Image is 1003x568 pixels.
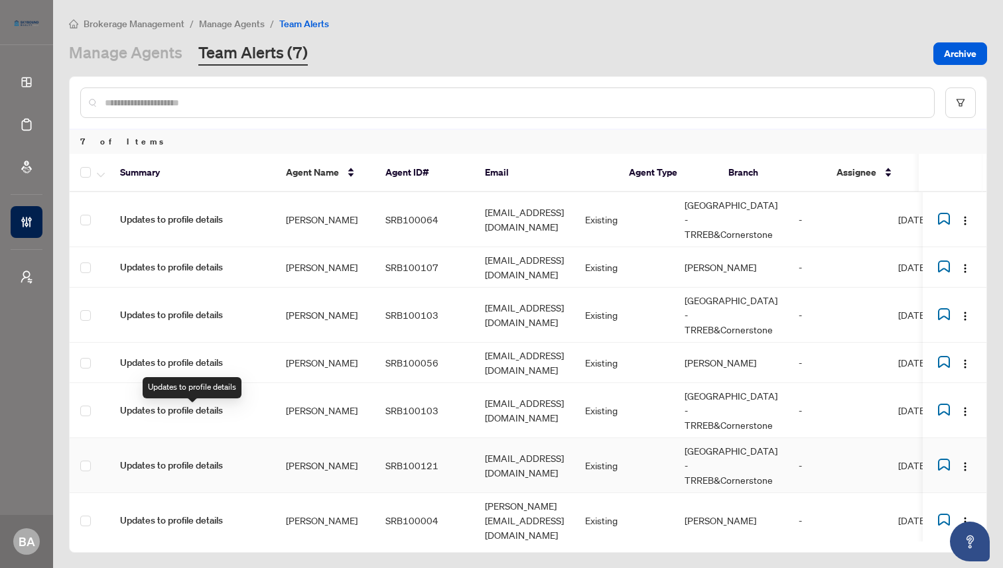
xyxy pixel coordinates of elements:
[960,516,970,527] img: Logo
[375,383,474,438] td: SRB100103
[618,154,718,192] th: Agent Type
[955,209,976,230] button: Logo
[375,438,474,493] td: SRB100121
[120,212,265,227] span: Updates to profile details
[788,383,888,438] td: -
[674,192,788,247] td: [GEOGRAPHIC_DATA] - TRREB&Cornerstone
[275,192,375,247] td: [PERSON_NAME]
[190,16,194,31] li: /
[788,192,888,247] td: -
[474,288,574,343] td: [EMAIL_ADDRESS][DOMAIN_NAME]
[718,154,826,192] th: Branch
[574,383,674,438] td: Existing
[275,154,375,192] th: Agent Name
[275,288,375,343] td: [PERSON_NAME]
[275,383,375,438] td: [PERSON_NAME]
[474,493,574,548] td: [PERSON_NAME][EMAIL_ADDRESS][DOMAIN_NAME]
[955,510,976,531] button: Logo
[955,304,976,325] button: Logo
[120,403,265,418] span: Updates to profile details
[375,288,474,343] td: SRB100103
[84,18,184,30] span: Brokerage Management
[788,343,888,383] td: -
[143,377,241,398] div: Updates to profile details
[275,438,375,493] td: [PERSON_NAME]
[933,42,987,65] button: Archive
[836,165,876,180] span: Assignee
[474,192,574,247] td: [EMAIL_ADDRESS][DOMAIN_NAME]
[956,98,965,107] span: filter
[960,406,970,417] img: Logo
[11,17,42,30] img: logo
[120,260,265,274] span: Updates to profile details
[279,18,329,30] span: Team Alerts
[574,247,674,288] td: Existing
[674,247,788,288] td: [PERSON_NAME]
[474,247,574,288] td: [EMAIL_ADDRESS][DOMAIN_NAME]
[574,192,674,247] td: Existing
[109,154,275,192] th: Summary
[270,16,274,31] li: /
[955,455,976,476] button: Logo
[20,270,33,284] span: user-switch
[788,438,888,493] td: -
[960,215,970,226] img: Logo
[375,343,474,383] td: SRB100056
[944,43,976,64] span: Archive
[69,19,78,28] span: home
[275,493,375,548] td: [PERSON_NAME]
[19,532,35,551] span: BA
[950,522,990,561] button: Open asap
[69,42,182,66] a: Manage Agents
[788,493,888,548] td: -
[960,461,970,472] img: Logo
[945,87,976,118] button: filter
[474,154,618,192] th: Email
[574,343,674,383] td: Existing
[826,154,925,192] th: Assignee
[375,154,474,192] th: Agent ID#
[674,288,788,343] td: [GEOGRAPHIC_DATA] - TRREB&Cornerstone
[960,263,970,274] img: Logo
[955,352,976,373] button: Logo
[120,513,265,528] span: Updates to profile details
[674,343,788,383] td: [PERSON_NAME]
[474,383,574,438] td: [EMAIL_ADDRESS][DOMAIN_NAME]
[275,343,375,383] td: [PERSON_NAME]
[574,493,674,548] td: Existing
[120,355,265,370] span: Updates to profile details
[275,247,375,288] td: [PERSON_NAME]
[375,192,474,247] td: SRB100064
[286,165,339,180] span: Agent Name
[960,359,970,369] img: Logo
[375,493,474,548] td: SRB100004
[574,438,674,493] td: Existing
[674,438,788,493] td: [GEOGRAPHIC_DATA] - TRREB&Cornerstone
[375,247,474,288] td: SRB100107
[199,18,265,30] span: Manage Agents
[955,256,976,278] button: Logo
[70,129,986,154] div: 7 of Items
[674,383,788,438] td: [GEOGRAPHIC_DATA] - TRREB&Cornerstone
[120,458,265,473] span: Updates to profile details
[955,400,976,421] button: Logo
[574,288,674,343] td: Existing
[474,438,574,493] td: [EMAIL_ADDRESS][DOMAIN_NAME]
[198,42,308,66] a: Team Alerts (7)
[120,308,265,322] span: Updates to profile details
[474,343,574,383] td: [EMAIL_ADDRESS][DOMAIN_NAME]
[788,247,888,288] td: -
[674,493,788,548] td: [PERSON_NAME]
[788,288,888,343] td: -
[960,311,970,321] img: Logo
